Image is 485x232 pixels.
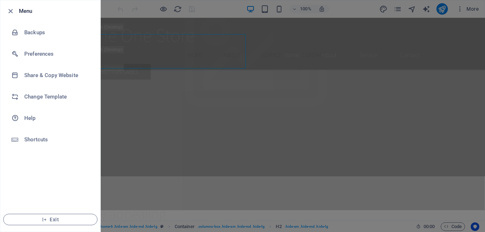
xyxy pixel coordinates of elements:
h6: Menu [19,7,95,15]
button: Exit [3,214,97,225]
h6: Shortcuts [24,135,90,144]
h6: Share & Copy Website [24,71,90,80]
h6: Help [24,114,90,122]
span: Exit [9,217,91,222]
h6: Backups [24,28,90,37]
a: Help [0,107,100,129]
h6: Preferences [24,50,90,58]
h6: Change Template [24,92,90,101]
